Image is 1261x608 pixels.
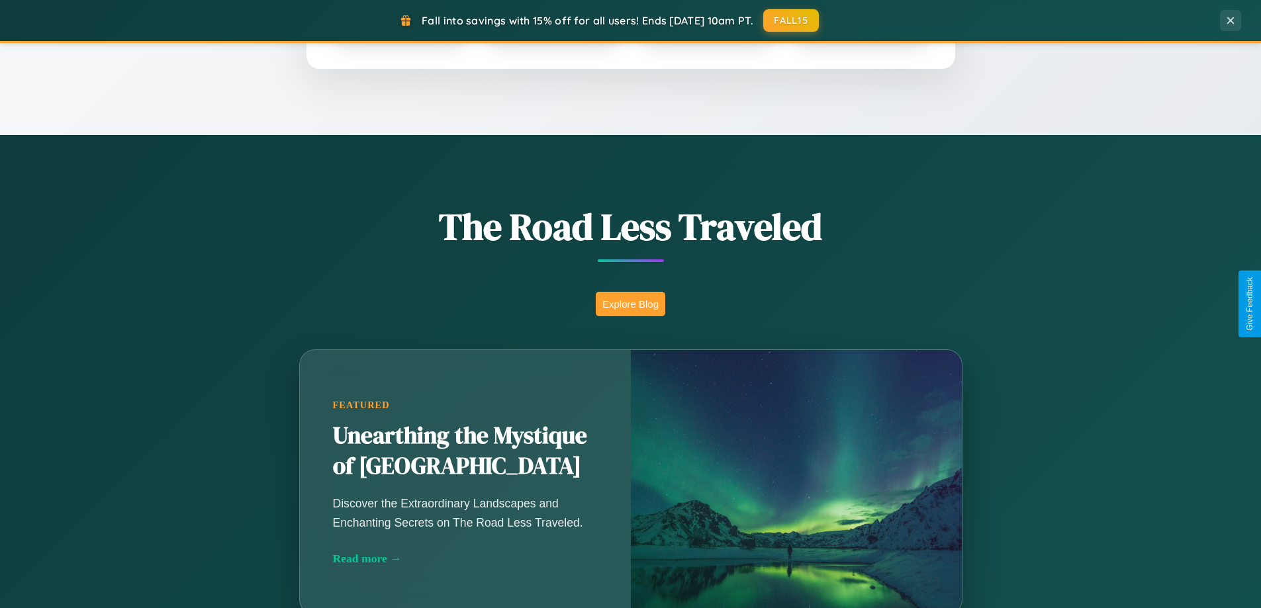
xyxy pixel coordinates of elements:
div: Give Feedback [1245,277,1254,331]
div: Read more → [333,552,598,566]
h1: The Road Less Traveled [234,201,1028,252]
div: Featured [333,400,598,411]
button: FALL15 [763,9,819,32]
p: Discover the Extraordinary Landscapes and Enchanting Secrets on The Road Less Traveled. [333,494,598,531]
span: Fall into savings with 15% off for all users! Ends [DATE] 10am PT. [422,14,753,27]
button: Explore Blog [596,292,665,316]
h2: Unearthing the Mystique of [GEOGRAPHIC_DATA] [333,421,598,482]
